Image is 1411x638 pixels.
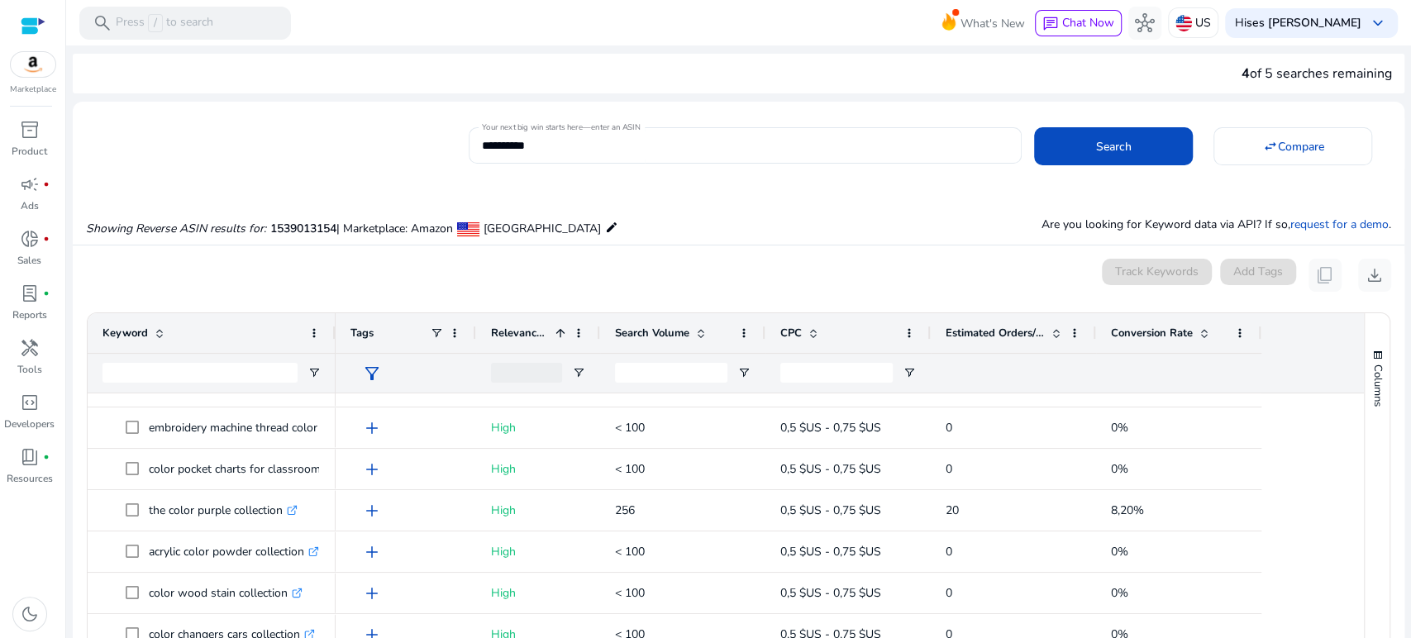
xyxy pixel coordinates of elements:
[149,493,298,527] p: the color purple collection
[20,283,40,303] span: lab_profile
[43,454,50,460] span: fiber_manual_record
[615,379,622,394] span: 1
[1175,15,1192,31] img: us.svg
[1042,16,1059,32] span: chat
[1111,544,1128,559] span: 0%
[1111,326,1193,340] span: Conversion Rate
[270,221,336,236] span: 1539013154
[1111,461,1128,477] span: 0%
[780,585,881,601] span: 0,5 $US - 0,75 $US
[86,221,266,236] i: Showing Reverse ASIN results for:
[1035,10,1122,36] button: chatChat Now
[1111,502,1144,518] span: 8,20%
[149,576,303,610] p: color wood stain collection
[17,362,42,377] p: Tools
[102,326,148,340] span: Keyword
[11,52,55,77] img: amazon.svg
[20,447,40,467] span: book_4
[1235,17,1361,29] p: Hi
[615,326,689,340] span: Search Volume
[484,221,601,236] span: [GEOGRAPHIC_DATA]
[362,583,382,603] span: add
[362,501,382,521] span: add
[149,452,336,486] p: color pocket charts for classroom
[491,452,585,486] p: High
[1135,13,1155,33] span: hub
[1042,216,1391,233] p: Are you looking for Keyword data via API? If so, .
[7,471,53,486] p: Resources
[362,418,382,438] span: add
[1096,138,1132,155] span: Search
[491,493,585,527] p: High
[149,411,367,445] p: embroidery machine thread color charts
[780,363,893,383] input: CPC Filter Input
[43,290,50,297] span: fiber_manual_record
[572,366,585,379] button: Open Filter Menu
[615,585,645,601] span: < 100
[20,120,40,140] span: inventory_2
[615,544,645,559] span: < 100
[491,326,549,340] span: Relevance Score
[336,221,453,236] span: | Marketplace: Amazon
[1195,8,1211,37] p: US
[1368,13,1388,33] span: keyboard_arrow_down
[903,366,916,379] button: Open Filter Menu
[1213,127,1372,165] button: Compare
[615,502,635,518] span: 256
[780,420,881,436] span: 0,5 $US - 0,75 $US
[93,13,112,33] span: search
[1370,364,1385,407] span: Columns
[615,363,727,383] input: Search Volume Filter Input
[21,198,39,213] p: Ads
[780,461,881,477] span: 0,5 $US - 0,75 $US
[1062,15,1114,31] span: Chat Now
[20,338,40,358] span: handyman
[1365,265,1385,285] span: download
[1262,139,1277,154] mat-icon: swap_horiz
[12,144,47,159] p: Product
[1277,138,1323,155] span: Compare
[362,377,382,397] span: add
[148,14,163,32] span: /
[946,585,952,601] span: 0
[1034,127,1193,165] button: Search
[1247,15,1361,31] b: ses [PERSON_NAME]
[491,411,585,445] p: High
[491,535,585,569] p: High
[946,544,952,559] span: 0
[20,604,40,624] span: dark_mode
[946,461,952,477] span: 0
[1242,64,1250,83] span: 4
[780,544,881,559] span: 0,5 $US - 0,75 $US
[362,542,382,562] span: add
[482,121,640,133] mat-label: Your next big win starts here—enter an ASIN
[102,363,298,383] input: Keyword Filter Input
[20,229,40,249] span: donut_small
[1358,259,1391,292] button: download
[17,253,41,268] p: Sales
[116,14,213,32] p: Press to search
[12,307,47,322] p: Reports
[780,326,802,340] span: CPC
[1290,217,1389,232] a: request for a demo
[1128,7,1161,40] button: hub
[362,364,382,383] span: filter_alt
[350,326,374,340] span: Tags
[43,236,50,242] span: fiber_manual_record
[307,366,321,379] button: Open Filter Menu
[20,393,40,412] span: code_blocks
[780,502,881,518] span: 0,5 $US - 0,75 $US
[362,459,382,479] span: add
[149,535,319,569] p: acrylic color powder collection
[946,326,1045,340] span: Estimated Orders/Month
[737,366,751,379] button: Open Filter Menu
[605,217,618,237] mat-icon: edit
[4,417,55,431] p: Developers
[1111,585,1128,601] span: 0%
[491,576,585,610] p: High
[20,174,40,194] span: campaign
[615,420,645,436] span: < 100
[961,9,1025,38] span: What's New
[43,181,50,188] span: fiber_manual_record
[1242,64,1392,83] div: of 5 searches remaining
